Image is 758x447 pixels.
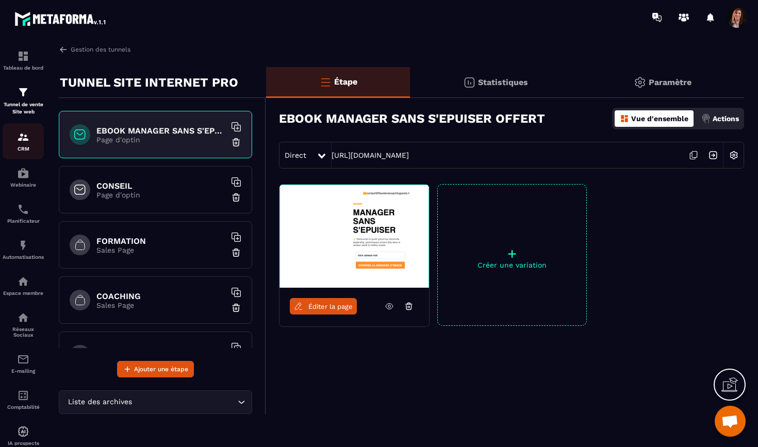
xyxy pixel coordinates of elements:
[65,396,134,408] span: Liste des archives
[96,291,225,301] h6: COACHING
[96,126,225,136] h6: EBOOK MANAGER SANS S'EPUISER OFFERT
[3,101,44,115] p: Tunnel de vente Site web
[3,218,44,224] p: Planificateur
[3,404,44,410] p: Comptabilité
[3,78,44,123] a: formationformationTunnel de vente Site web
[3,290,44,296] p: Espace membre
[290,298,357,314] a: Éditer la page
[438,261,586,269] p: Créer une variation
[701,114,711,123] img: actions.d6e523a2.png
[17,275,29,288] img: automations
[59,45,130,54] a: Gestion des tunnels
[3,159,44,195] a: automationsautomationsWebinaire
[3,65,44,71] p: Tableau de bord
[17,389,29,402] img: accountant
[279,111,545,126] h3: EBOOK MANAGER SANS S'EPUISER OFFERT
[3,42,44,78] a: formationformationTableau de bord
[117,361,194,377] button: Ajouter une étape
[713,114,739,123] p: Actions
[17,239,29,252] img: automations
[3,304,44,345] a: social-networksocial-networkRéseaux Sociaux
[285,151,306,159] span: Direct
[319,76,332,88] img: bars-o.4a397970.svg
[96,246,225,254] p: Sales Page
[231,303,241,313] img: trash
[60,72,238,93] p: TUNNEL SITE INTERNET PRO
[332,151,409,159] a: [URL][DOMAIN_NAME]
[17,131,29,143] img: formation
[334,77,357,87] p: Étape
[3,440,44,446] p: IA prospects
[17,167,29,179] img: automations
[17,86,29,98] img: formation
[478,77,528,87] p: Statistiques
[59,390,252,414] div: Search for option
[134,364,188,374] span: Ajouter une étape
[3,146,44,152] p: CRM
[703,145,723,165] img: arrow-next.bcc2205e.svg
[17,50,29,62] img: formation
[96,181,225,191] h6: CONSEIL
[231,137,241,147] img: trash
[438,246,586,261] p: +
[3,182,44,188] p: Webinaire
[17,425,29,438] img: automations
[96,191,225,199] p: Page d'optin
[3,382,44,418] a: accountantaccountantComptabilité
[231,192,241,203] img: trash
[96,346,225,356] h6: MANAGEMENT DE TRANSITION
[96,236,225,246] h6: FORMATION
[3,195,44,231] a: schedulerschedulerPlanificateur
[649,77,691,87] p: Paramètre
[634,76,646,89] img: setting-gr.5f69749f.svg
[3,368,44,374] p: E-mailing
[17,353,29,366] img: email
[231,247,241,258] img: trash
[3,123,44,159] a: formationformationCRM
[59,45,68,54] img: arrow
[134,396,235,408] input: Search for option
[3,254,44,260] p: Automatisations
[17,203,29,216] img: scheduler
[3,231,44,268] a: automationsautomationsAutomatisations
[3,326,44,338] p: Réseaux Sociaux
[620,114,629,123] img: dashboard-orange.40269519.svg
[631,114,688,123] p: Vue d'ensemble
[96,301,225,309] p: Sales Page
[308,303,353,310] span: Éditer la page
[14,9,107,28] img: logo
[715,406,746,437] a: Ouvrir le chat
[724,145,744,165] img: setting-w.858f3a88.svg
[3,345,44,382] a: emailemailE-mailing
[3,268,44,304] a: automationsautomationsEspace membre
[96,136,225,144] p: Page d'optin
[279,185,429,288] img: image
[463,76,475,89] img: stats.20deebd0.svg
[17,311,29,324] img: social-network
